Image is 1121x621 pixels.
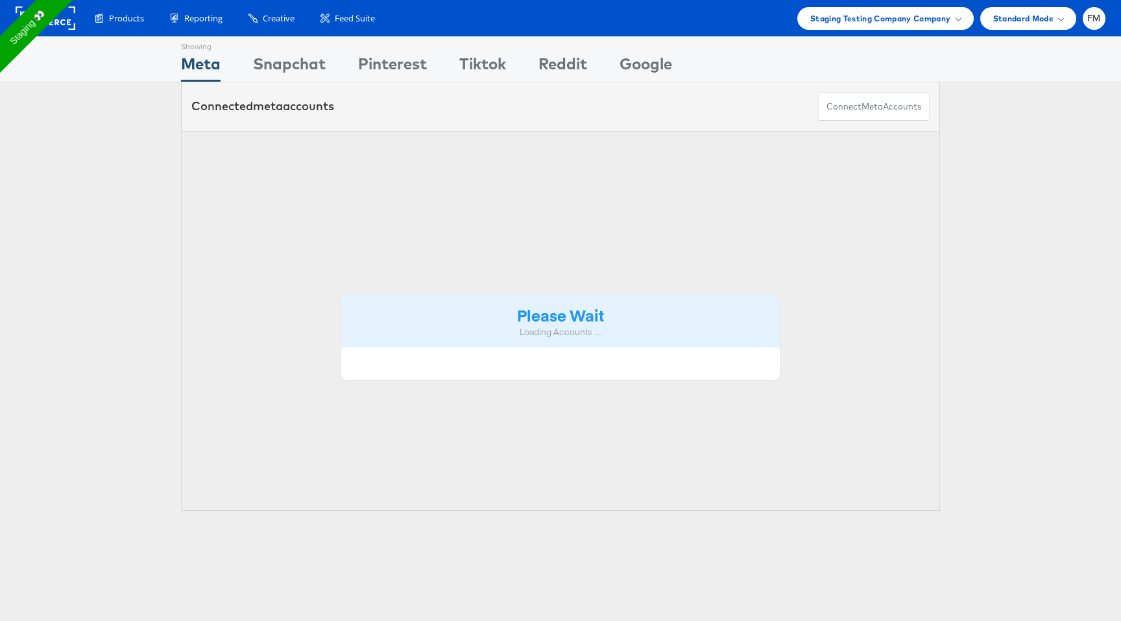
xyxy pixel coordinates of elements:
div: Loading Accounts .... [351,326,770,338]
div: Meta [181,53,221,82]
div: Google [620,53,672,82]
span: meta [862,100,883,113]
span: Reporting [184,12,223,25]
div: Showing [181,37,221,53]
strong: Please Wait [517,304,604,325]
div: Pinterest [358,53,427,82]
span: Products [109,12,144,25]
div: Connected accounts [191,98,334,115]
span: Standard Mode [993,12,1054,25]
span: meta [253,99,283,113]
span: FM [1087,14,1101,23]
div: Reddit [538,53,587,82]
span: Creative [263,12,295,25]
span: Feed Suite [335,12,375,25]
div: Tiktok [459,53,506,82]
button: ConnectmetaAccounts [818,92,930,121]
span: Staging Testing Company Company [810,12,951,25]
div: Snapchat [253,53,326,82]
